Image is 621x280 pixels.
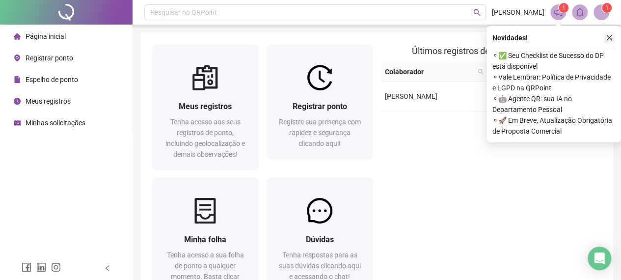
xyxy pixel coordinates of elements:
span: left [104,265,111,272]
span: ⚬ Vale Lembrar: Política de Privacidade e LGPD na QRPoint [492,72,615,93]
span: Registrar ponto [26,54,73,62]
span: environment [14,55,21,61]
span: Minha folha [184,235,226,244]
a: Registrar pontoRegistre sua presença com rapidez e segurança clicando aqui! [267,44,373,159]
sup: 1 [559,3,568,13]
span: Registre sua presença com rapidez e segurança clicando aqui! [279,118,361,147]
span: search [476,64,486,79]
div: Open Intercom Messenger [588,247,611,270]
span: Minhas solicitações [26,119,85,127]
span: 1 [605,4,609,11]
span: close [606,34,613,41]
span: 1 [562,4,566,11]
span: Página inicial [26,32,66,40]
span: schedule [14,119,21,126]
sup: Atualize o seu contato no menu Meus Dados [602,3,612,13]
span: Últimos registros de ponto sincronizados [412,46,570,56]
span: Meus registros [26,97,71,105]
img: 95130 [594,5,609,20]
span: linkedin [36,262,46,272]
span: Dúvidas [306,235,334,244]
span: [PERSON_NAME] [492,7,544,18]
span: [PERSON_NAME] [385,92,437,100]
span: facebook [22,262,31,272]
span: ⚬ ✅ Seu Checklist de Sucesso do DP está disponível [492,50,615,72]
a: Meus registrosTenha acesso aos seus registros de ponto, incluindo geolocalização e demais observa... [152,44,259,169]
span: Novidades ! [492,32,528,43]
span: ⚬ 🚀 Em Breve, Atualização Obrigatória de Proposta Comercial [492,115,615,137]
span: notification [554,8,563,17]
span: search [473,9,481,16]
span: Registrar ponto [293,102,347,111]
span: Espelho de ponto [26,76,78,84]
span: bell [575,8,584,17]
span: ⚬ 🤖 Agente QR: sua IA no Departamento Pessoal [492,93,615,115]
span: search [478,69,484,75]
span: Colaborador [385,66,474,77]
span: instagram [51,262,61,272]
span: clock-circle [14,98,21,105]
span: file [14,76,21,83]
span: home [14,33,21,40]
span: Meus registros [179,102,232,111]
span: Tenha acesso aos seus registros de ponto, incluindo geolocalização e demais observações! [165,118,245,158]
